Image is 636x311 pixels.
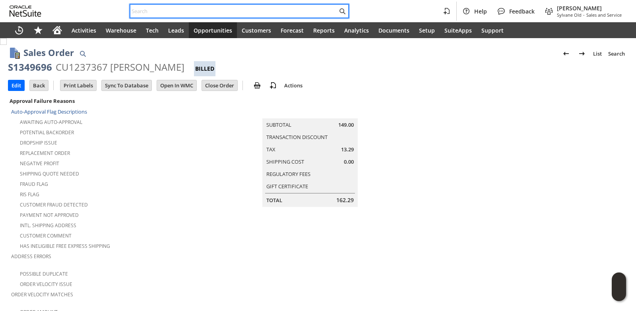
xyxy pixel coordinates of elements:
[276,22,308,38] a: Forecast
[337,6,347,16] svg: Search
[29,22,48,38] div: Shortcuts
[557,12,582,18] span: Sylvane Old
[336,196,354,204] span: 162.29
[313,27,335,34] span: Reports
[146,27,159,34] span: Tech
[477,22,508,38] a: Support
[341,146,354,153] span: 13.29
[252,81,262,90] img: print.svg
[72,27,96,34] span: Activities
[11,291,73,298] a: Order Velocity Matches
[20,281,72,288] a: Order Velocity Issue
[20,222,76,229] a: Intl. Shipping Address
[266,197,282,204] a: Total
[8,96,209,106] div: Approval Failure Reasons
[194,27,232,34] span: Opportunities
[20,201,88,208] a: Customer Fraud Detected
[168,27,184,34] span: Leads
[266,170,310,178] a: Regulatory Fees
[30,80,48,91] input: Back
[130,6,337,16] input: Search
[20,270,68,277] a: Possible Duplicate
[102,80,151,91] input: Sync To Database
[141,22,163,38] a: Tech
[266,121,291,128] a: Subtotal
[20,129,74,136] a: Potential Backorder
[378,27,409,34] span: Documents
[10,22,29,38] a: Recent Records
[101,22,141,38] a: Warehouse
[266,146,275,153] a: Tax
[590,47,605,60] a: List
[78,49,87,58] img: Quick Find
[338,121,354,129] span: 149.00
[605,47,628,60] a: Search
[339,22,374,38] a: Analytics
[20,232,72,239] a: Customer Comment
[444,27,472,34] span: SuiteApps
[163,22,189,38] a: Leads
[281,27,304,34] span: Forecast
[56,61,184,73] div: CU1237367 [PERSON_NAME]
[557,4,622,12] span: [PERSON_NAME]
[419,27,435,34] span: Setup
[374,22,414,38] a: Documents
[20,150,70,156] a: Replacement Order
[586,12,622,18] span: Sales and Service
[52,25,62,35] svg: Home
[10,6,41,17] svg: logo
[194,61,215,76] div: Billed
[33,25,43,35] svg: Shortcuts
[11,108,87,115] a: Auto-Approval Flag Descriptions
[20,212,79,218] a: Payment not approved
[67,22,101,38] a: Activities
[414,22,440,38] a: Setup
[481,27,504,34] span: Support
[440,22,477,38] a: SuiteApps
[612,272,626,301] iframe: Click here to launch Oracle Guided Learning Help Panel
[20,160,59,167] a: Negative Profit
[308,22,339,38] a: Reports
[8,80,24,91] input: Edit
[281,82,306,89] a: Actions
[20,191,39,198] a: RIS flag
[237,22,276,38] a: Customers
[189,22,237,38] a: Opportunities
[509,8,535,15] span: Feedback
[106,27,136,34] span: Warehouse
[242,27,271,34] span: Customers
[266,158,304,165] a: Shipping Cost
[20,181,48,187] a: Fraud Flag
[262,106,358,118] caption: Summary
[14,25,24,35] svg: Recent Records
[23,46,74,59] h1: Sales Order
[8,61,52,73] div: S1349696
[583,12,585,18] span: -
[20,243,110,249] a: Has Ineligible Free Express Shipping
[60,80,96,91] input: Print Labels
[157,80,196,91] input: Open In WMC
[11,253,51,260] a: Address Errors
[561,49,571,58] img: Previous
[20,139,57,146] a: Dropship Issue
[577,49,587,58] img: Next
[474,8,487,15] span: Help
[612,287,626,301] span: Oracle Guided Learning Widget. To move around, please hold and drag
[344,27,369,34] span: Analytics
[202,80,237,91] input: Close Order
[266,183,308,190] a: Gift Certificate
[266,133,328,141] a: Transaction Discount
[20,170,79,177] a: Shipping Quote Needed
[20,119,82,126] a: Awaiting Auto-Approval
[48,22,67,38] a: Home
[344,158,354,166] span: 0.00
[268,81,278,90] img: add-record.svg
